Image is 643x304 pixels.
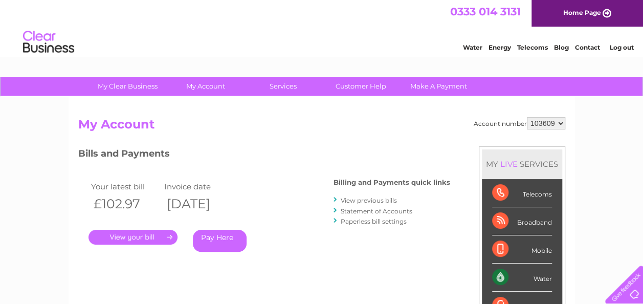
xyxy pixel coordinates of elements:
a: View previous bills [341,197,397,204]
td: Your latest bill [88,180,162,193]
a: My Clear Business [85,77,170,96]
td: Invoice date [162,180,235,193]
div: Water [492,264,552,292]
a: Telecoms [517,44,548,51]
h3: Bills and Payments [78,146,450,164]
div: MY SERVICES [482,149,562,179]
a: . [88,230,178,245]
a: Services [241,77,325,96]
a: Energy [489,44,511,51]
a: My Account [163,77,248,96]
div: Telecoms [492,179,552,207]
th: £102.97 [88,193,162,214]
a: Make A Payment [396,77,481,96]
div: Clear Business is a trading name of Verastar Limited (registered in [GEOGRAPHIC_DATA] No. 3667643... [80,6,564,50]
a: Contact [575,44,600,51]
a: Water [463,44,482,51]
a: Paperless bill settings [341,218,407,225]
div: Account number [474,117,565,129]
h4: Billing and Payments quick links [334,179,450,186]
div: Mobile [492,235,552,264]
img: logo.png [23,27,75,58]
a: Blog [554,44,569,51]
th: [DATE] [162,193,235,214]
div: Broadband [492,207,552,235]
div: LIVE [498,159,520,169]
a: 0333 014 3131 [450,5,521,18]
h2: My Account [78,117,565,137]
a: Customer Help [319,77,403,96]
a: Log out [609,44,633,51]
a: Statement of Accounts [341,207,412,215]
a: Pay Here [193,230,247,252]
